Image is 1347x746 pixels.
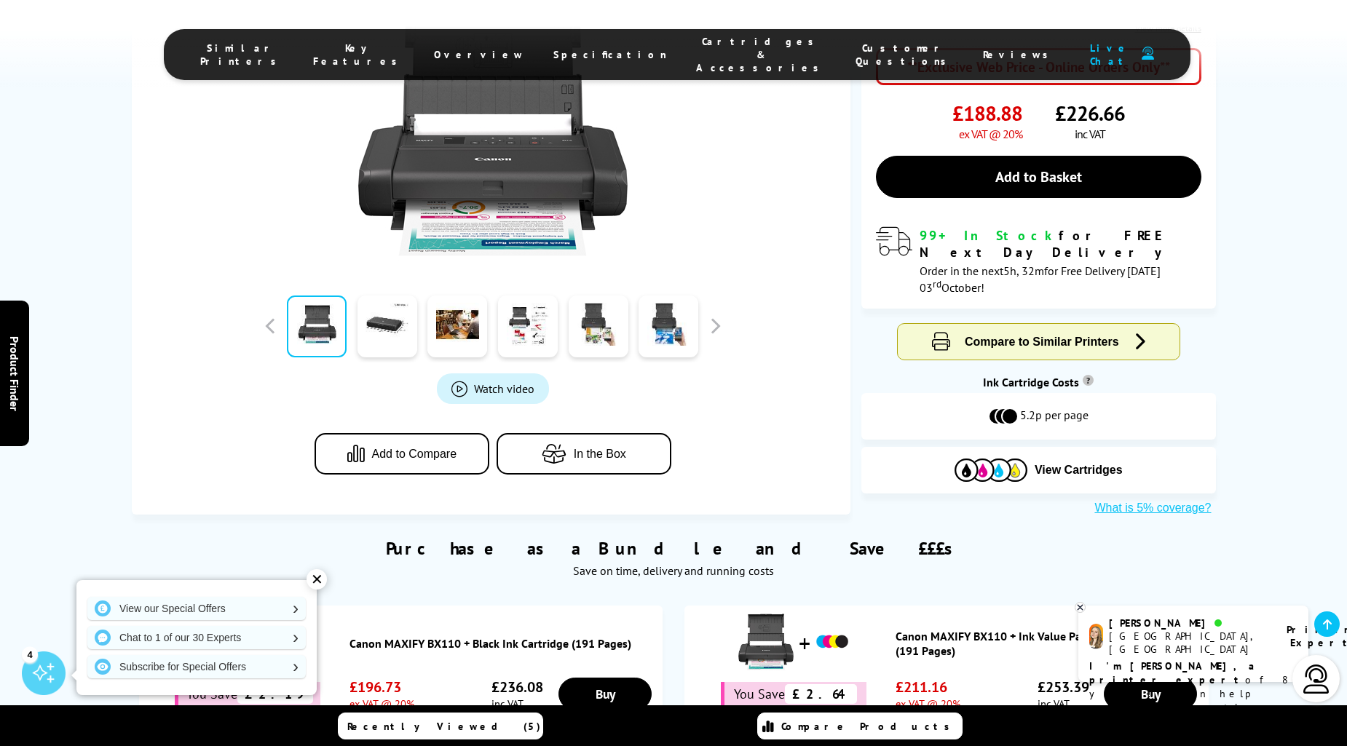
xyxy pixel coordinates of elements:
div: [GEOGRAPHIC_DATA], [GEOGRAPHIC_DATA] [1109,630,1268,656]
span: Watch video [474,382,534,397]
span: £2.64 [785,684,857,704]
span: £236.08 [491,678,543,697]
span: Add to Compare [372,448,457,461]
div: You Save [721,682,866,706]
span: £211.16 [896,678,960,697]
button: Compare to Similar Printers [898,324,1180,360]
span: 5.2p per page [1020,408,1089,425]
span: inc VAT [1075,127,1105,141]
span: View Cartridges [1035,464,1123,477]
span: £188.88 [952,100,1022,127]
span: Product Finder [7,336,22,410]
a: Add to Basket [876,156,1201,198]
div: Ink Cartridge Costs [861,375,1215,389]
img: user-headset-duotone.svg [1142,47,1154,60]
span: ex VAT @ 20% [896,697,960,710]
a: Canon MAXIFY BX110 + Ink Value Pack CMY (249 Pages) K (191 Pages) [896,629,1201,658]
sup: rd [933,277,941,290]
p: of 8 years! I can help you choose the right product [1089,659,1297,729]
div: for FREE Next Day Delivery [920,227,1201,261]
span: £253.39 [1038,678,1089,697]
span: ex VAT @ 20% [959,127,1022,141]
span: £226.66 [1055,100,1125,127]
span: Cartridges & Accessories [696,35,826,74]
div: [PERSON_NAME] [1109,616,1268,630]
b: I'm [PERSON_NAME], a printer expert [1089,659,1259,686]
span: Recently Viewed (5) [347,720,541,733]
img: amy-livechat.png [1089,624,1103,649]
span: Key Features [313,41,405,68]
a: Chat to 1 of our 30 Experts [87,626,306,649]
a: Canon MAXIFY BX110 + Black Ink Cartridge (191 Pages) [349,636,655,651]
span: 99+ In Stock [920,227,1059,244]
span: Live Chat [1085,41,1134,68]
div: Save on time, delivery and running costs [150,563,1198,578]
span: Compare Products [781,720,957,733]
a: Subscribe for Special Offers [87,655,306,678]
span: £196.73 [349,678,414,697]
button: View Cartridges [872,458,1204,482]
span: Order in the next for Free Delivery [DATE] 03 October! [920,263,1161,295]
a: Recently Viewed (5) [338,713,543,739]
a: Product_All_Videos [437,374,549,405]
span: inc VAT [1038,697,1089,710]
a: Buy [558,678,652,710]
span: Reviews [983,48,1056,61]
button: What is 5% coverage? [1090,501,1215,515]
span: ex VAT @ 20% [349,697,414,710]
img: user-headset-light.svg [1302,664,1331,694]
span: In the Box [574,448,626,461]
span: Compare to Similar Printers [965,336,1119,348]
button: Add to Compare [315,434,489,475]
div: modal_delivery [876,227,1201,294]
img: Cartridges [955,459,1027,481]
span: Customer Questions [856,41,954,68]
a: Compare Products [757,713,963,739]
a: View our Special Offers [87,597,306,620]
div: 4 [22,646,38,662]
button: In the Box [497,434,671,475]
span: inc VAT [491,697,543,710]
span: Overview [434,48,524,61]
sup: Cost per page [1083,375,1094,386]
span: Similar Printers [200,41,284,68]
span: Specification [553,48,667,61]
div: ✕ [307,569,327,590]
img: Canon MAXIFY BX110 + Ink Value Pack CMY (249 Pages) K (191 Pages) [737,613,795,671]
span: 5h, 32m [1003,263,1044,278]
img: Canon MAXIFY BX110 + Ink Value Pack CMY (249 Pages) K (191 Pages) [814,624,850,660]
div: Purchase as a Bundle and Save £££s [132,515,1216,585]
